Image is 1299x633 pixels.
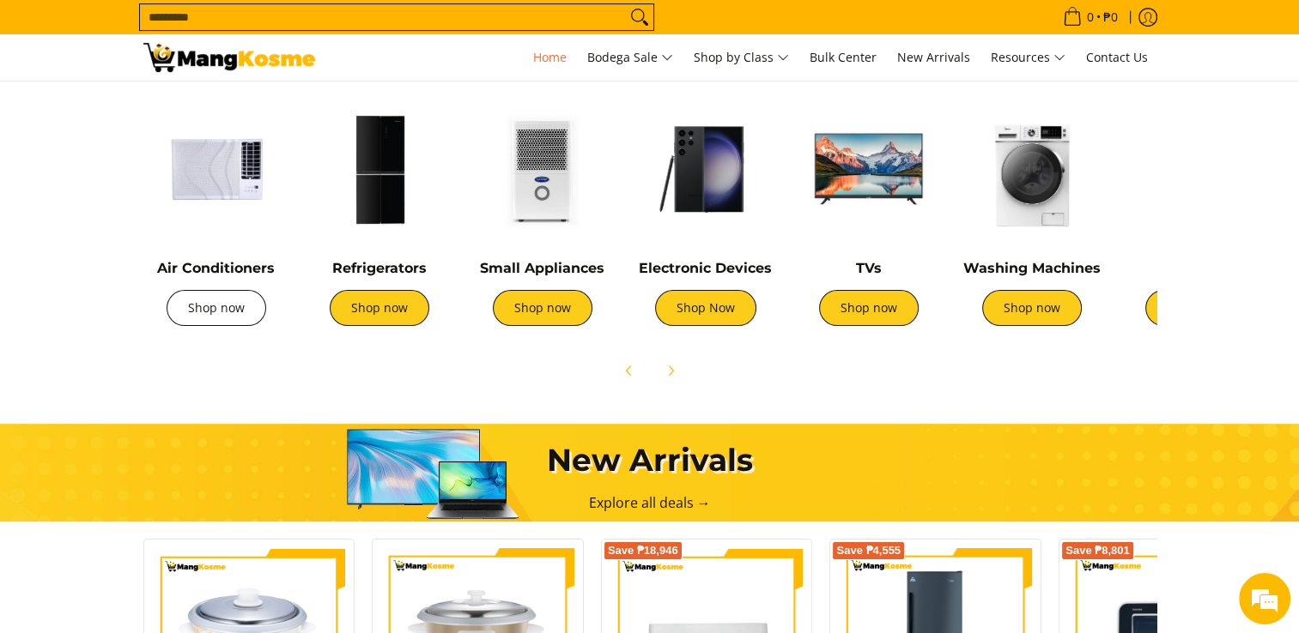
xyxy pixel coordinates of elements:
[685,34,798,81] a: Shop by Class
[1084,11,1096,23] span: 0
[836,546,901,556] span: Save ₱4,555
[608,546,678,556] span: Save ₱18,946
[589,493,711,512] a: Explore all deals →
[655,290,756,326] a: Shop Now
[533,49,567,65] span: Home
[694,47,789,69] span: Shop by Class
[610,352,648,389] button: Previous
[1086,49,1148,65] span: Contact Us
[1101,11,1120,23] span: ₱0
[856,260,882,276] a: TVs
[1058,8,1123,27] span: •
[982,290,1082,326] a: Shop now
[1065,546,1130,556] span: Save ₱8,801
[525,34,575,81] a: Home
[819,290,919,326] a: Shop now
[143,96,289,242] img: Air Conditioners
[626,4,653,30] button: Search
[493,290,592,326] a: Shop now
[810,49,877,65] span: Bulk Center
[480,260,604,276] a: Small Appliances
[889,34,979,81] a: New Arrivals
[959,96,1105,242] img: Washing Machines
[1145,290,1245,326] a: Shop now
[982,34,1074,81] a: Resources
[307,96,452,242] img: Refrigerators
[1077,34,1156,81] a: Contact Us
[332,34,1156,81] nav: Main Menu
[332,260,427,276] a: Refrigerators
[587,47,673,69] span: Bodega Sale
[991,47,1065,69] span: Resources
[157,260,275,276] a: Air Conditioners
[633,96,779,242] img: Electronic Devices
[143,43,315,72] img: Mang Kosme: Your Home Appliances Warehouse Sale Partner!
[167,290,266,326] a: Shop now
[1122,96,1268,242] img: Cookers
[796,96,942,242] img: TVs
[639,260,772,276] a: Electronic Devices
[801,34,885,81] a: Bulk Center
[652,352,689,389] button: Next
[897,49,970,65] span: New Arrivals
[963,260,1101,276] a: Washing Machines
[330,290,429,326] a: Shop now
[470,96,616,242] img: Small Appliances
[579,34,682,81] a: Bodega Sale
